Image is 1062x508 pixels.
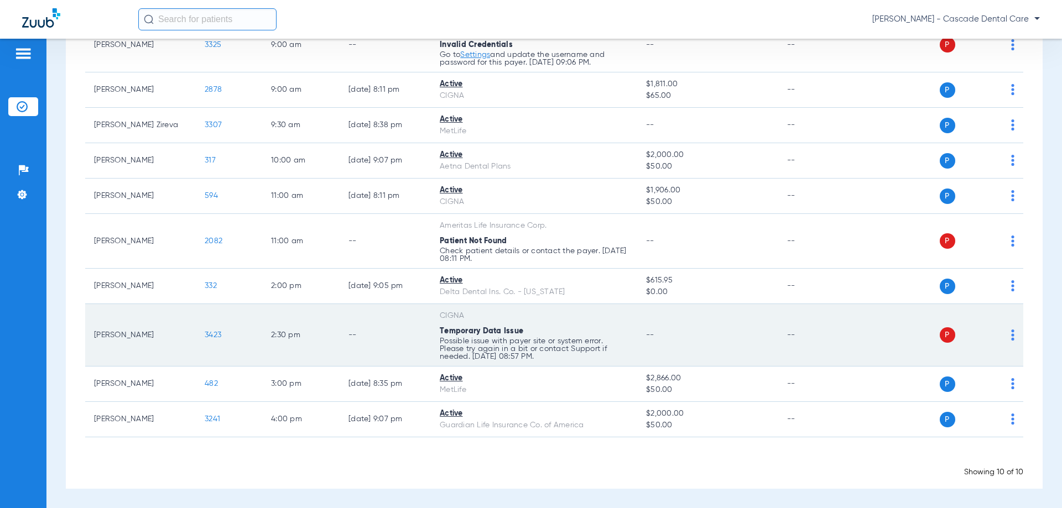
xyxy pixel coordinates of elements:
span: 482 [205,380,218,387]
td: [PERSON_NAME] [85,179,196,214]
span: -- [646,331,654,339]
span: 2878 [205,86,222,93]
td: -- [340,18,431,72]
img: group-dot-blue.svg [1011,190,1014,201]
span: $615.95 [646,275,769,286]
td: 11:00 AM [262,214,340,269]
span: $0.00 [646,286,769,298]
span: 2082 [205,237,222,245]
p: Possible issue with payer site or system error. Please try again in a bit or contact Support if n... [440,337,628,360]
td: [PERSON_NAME] [85,18,196,72]
span: 3241 [205,415,220,423]
span: Patient Not Found [440,237,507,245]
div: Aetna Dental Plans [440,161,628,172]
span: P [940,327,955,343]
td: 10:00 AM [262,143,340,179]
td: 9:00 AM [262,18,340,72]
img: group-dot-blue.svg [1011,155,1014,166]
td: -- [778,143,853,179]
td: 9:30 AM [262,108,340,143]
span: $2,866.00 [646,373,769,384]
span: P [940,82,955,98]
iframe: Chat Widget [1007,455,1062,508]
td: [DATE] 8:11 PM [340,72,431,108]
td: 4:00 PM [262,402,340,437]
p: Check patient details or contact the payer. [DATE] 08:11 PM. [440,247,628,263]
td: 2:30 PM [262,304,340,366]
span: $50.00 [646,420,769,431]
span: -- [646,41,654,49]
span: 3423 [205,331,221,339]
td: [DATE] 9:07 PM [340,143,431,179]
img: group-dot-blue.svg [1011,84,1014,95]
div: CIGNA [440,90,628,102]
td: -- [778,269,853,304]
td: [DATE] 9:05 PM [340,269,431,304]
img: group-dot-blue.svg [1011,413,1014,425]
span: P [940,153,955,169]
span: [PERSON_NAME] - Cascade Dental Care [872,14,1040,25]
span: Temporary Data Issue [440,327,523,335]
span: 317 [205,156,216,164]
span: -- [646,121,654,129]
span: $1,811.00 [646,78,769,90]
span: $2,000.00 [646,149,769,161]
td: 9:00 AM [262,72,340,108]
span: P [940,37,955,53]
span: $50.00 [646,384,769,396]
div: Active [440,373,628,384]
span: 594 [205,192,218,200]
span: 3307 [205,121,222,129]
td: -- [340,304,431,366]
div: MetLife [440,384,628,396]
td: [PERSON_NAME] [85,402,196,437]
td: [PERSON_NAME] [85,269,196,304]
div: CIGNA [440,196,628,208]
td: -- [778,214,853,269]
img: group-dot-blue.svg [1011,119,1014,130]
div: Active [440,149,628,161]
td: [DATE] 8:11 PM [340,179,431,214]
td: -- [778,402,853,437]
td: 11:00 AM [262,179,340,214]
td: -- [778,18,853,72]
td: [DATE] 9:07 PM [340,402,431,437]
td: -- [778,179,853,214]
span: P [940,233,955,249]
span: P [940,188,955,204]
span: $50.00 [646,196,769,208]
td: -- [778,304,853,366]
div: CIGNA [440,310,628,322]
img: Zuub Logo [22,8,60,28]
div: Active [440,275,628,286]
td: [PERSON_NAME] [85,72,196,108]
img: group-dot-blue.svg [1011,329,1014,341]
img: group-dot-blue.svg [1011,39,1014,50]
td: 3:00 PM [262,366,340,402]
a: Settings [460,51,490,59]
img: group-dot-blue.svg [1011,235,1014,247]
td: [DATE] 8:38 PM [340,108,431,143]
td: -- [778,72,853,108]
span: P [940,118,955,133]
span: P [940,376,955,392]
input: Search for patients [138,8,277,30]
img: group-dot-blue.svg [1011,280,1014,291]
td: -- [340,214,431,269]
td: [PERSON_NAME] [85,366,196,402]
div: Active [440,185,628,196]
div: Guardian Life Insurance Co. of America [440,420,628,431]
td: [PERSON_NAME] Zireva [85,108,196,143]
span: $50.00 [646,161,769,172]
span: $1,906.00 [646,185,769,196]
td: [PERSON_NAME] [85,214,196,269]
div: MetLife [440,125,628,137]
img: hamburger-icon [14,47,32,60]
span: 332 [205,282,217,290]
span: -- [646,237,654,245]
span: P [940,279,955,294]
td: -- [778,366,853,402]
div: Delta Dental Ins. Co. - [US_STATE] [440,286,628,298]
span: Invalid Credentials [440,41,513,49]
